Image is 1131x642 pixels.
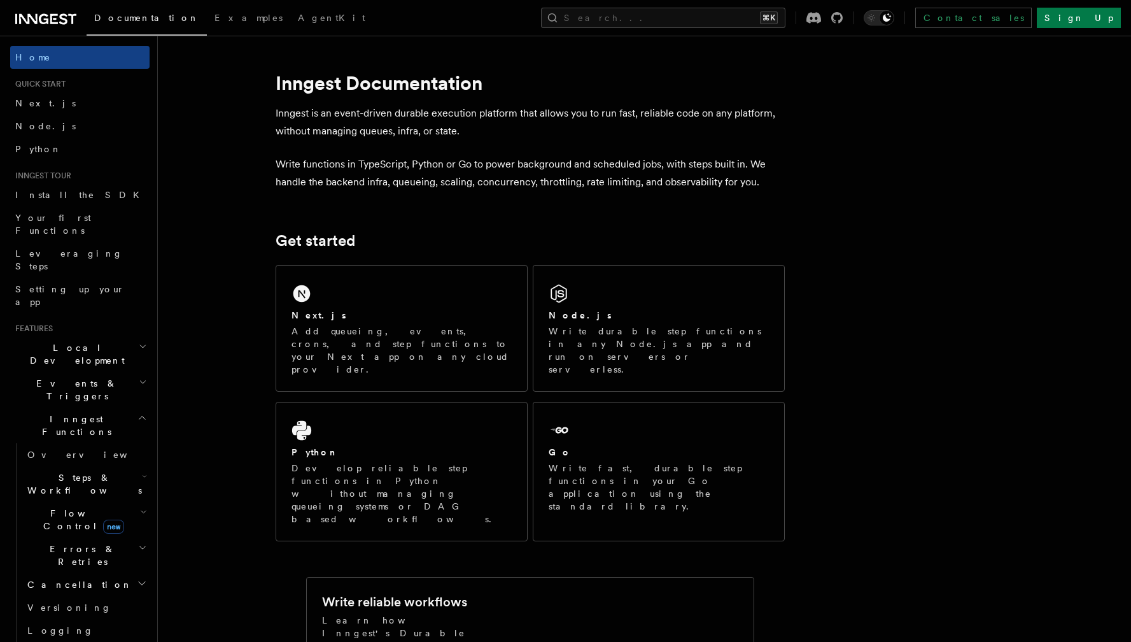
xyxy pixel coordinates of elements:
[276,104,785,140] p: Inngest is an event-driven durable execution platform that allows you to run fast, reliable code ...
[15,144,62,154] span: Python
[15,98,76,108] span: Next.js
[290,4,373,34] a: AgentKit
[22,573,150,596] button: Cancellation
[298,13,365,23] span: AgentKit
[10,324,53,334] span: Features
[15,213,91,236] span: Your first Functions
[214,13,283,23] span: Examples
[276,232,355,250] a: Get started
[27,625,94,636] span: Logging
[22,471,142,497] span: Steps & Workflows
[22,507,140,532] span: Flow Control
[533,265,785,392] a: Node.jsWrite durable step functions in any Node.js app and run on servers or serverless.
[322,593,467,611] h2: Write reliable workflows
[915,8,1032,28] a: Contact sales
[27,603,111,613] span: Versioning
[292,325,512,376] p: Add queueing, events, crons, and step functions to your Next app on any cloud provider.
[549,446,572,459] h2: Go
[87,4,207,36] a: Documentation
[549,325,769,376] p: Write durable step functions in any Node.js app and run on servers or serverless.
[292,446,339,459] h2: Python
[22,443,150,466] a: Overview
[549,462,769,513] p: Write fast, durable step functions in your Go application using the standard library.
[15,121,76,131] span: Node.js
[15,190,147,200] span: Install the SDK
[22,578,132,591] span: Cancellation
[22,596,150,619] a: Versioning
[22,466,150,502] button: Steps & Workflows
[1037,8,1121,28] a: Sign Up
[276,71,785,94] h1: Inngest Documentation
[10,372,150,408] button: Events & Triggers
[15,248,123,271] span: Leveraging Steps
[10,183,150,206] a: Install the SDK
[276,402,528,541] a: PythonDevelop reliable step functions in Python without managing queueing systems or DAG based wo...
[10,206,150,242] a: Your first Functions
[10,408,150,443] button: Inngest Functions
[27,450,158,460] span: Overview
[22,538,150,573] button: Errors & Retries
[10,341,139,367] span: Local Development
[103,520,124,534] span: new
[22,502,150,538] button: Flow Controlnew
[276,265,528,392] a: Next.jsAdd queueing, events, crons, and step functions to your Next app on any cloud provider.
[10,377,139,403] span: Events & Triggers
[10,79,66,89] span: Quick start
[10,443,150,642] div: Inngest Functions
[22,543,138,568] span: Errors & Retries
[760,11,778,24] kbd: ⌘K
[10,115,150,138] a: Node.js
[15,284,125,307] span: Setting up your app
[10,336,150,372] button: Local Development
[10,278,150,313] a: Setting up your app
[549,309,612,322] h2: Node.js
[292,462,512,525] p: Develop reliable step functions in Python without managing queueing systems or DAG based workflows.
[22,619,150,642] a: Logging
[541,8,785,28] button: Search...⌘K
[10,92,150,115] a: Next.js
[10,171,71,181] span: Inngest tour
[864,10,894,25] button: Toggle dark mode
[94,13,199,23] span: Documentation
[10,242,150,278] a: Leveraging Steps
[10,413,137,438] span: Inngest Functions
[15,51,51,64] span: Home
[276,155,785,191] p: Write functions in TypeScript, Python or Go to power background and scheduled jobs, with steps bu...
[10,46,150,69] a: Home
[292,309,346,322] h2: Next.js
[207,4,290,34] a: Examples
[10,138,150,160] a: Python
[533,402,785,541] a: GoWrite fast, durable step functions in your Go application using the standard library.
